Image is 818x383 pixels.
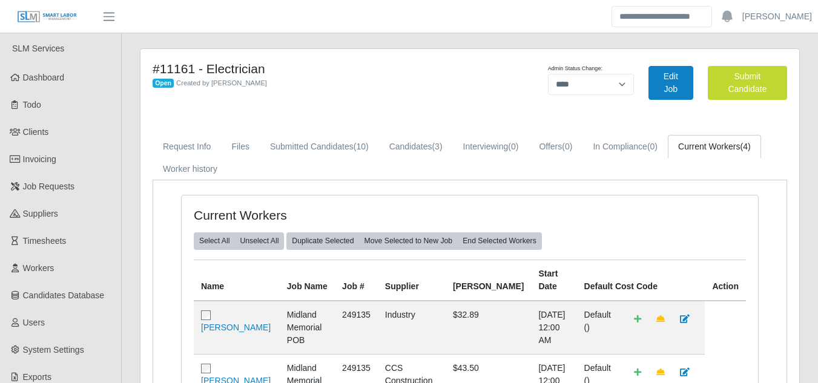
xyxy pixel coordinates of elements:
[194,260,280,301] th: Name
[23,345,84,355] span: System Settings
[286,232,359,249] button: Duplicate Selected
[378,301,446,355] td: Industry
[153,157,228,181] a: Worker history
[280,301,335,355] td: Midland Memorial POB
[378,260,446,301] th: Supplier
[23,236,67,246] span: Timesheets
[201,322,271,332] a: [PERSON_NAME]
[626,362,649,383] a: Add Default Cost Code
[446,301,531,355] td: $32.89
[648,362,673,383] a: Make Team Lead
[354,142,369,151] span: (10)
[153,79,174,88] span: Open
[446,260,531,301] th: [PERSON_NAME]
[582,135,668,159] a: In Compliance
[23,209,58,218] span: Suppliers
[23,73,65,82] span: Dashboard
[286,232,542,249] div: bulk actions
[626,309,649,330] a: Add Default Cost Code
[194,208,414,223] h4: Current Workers
[358,232,458,249] button: Move Selected to New Job
[432,142,442,151] span: (3)
[529,135,582,159] a: Offers
[335,301,378,355] td: 249135
[176,79,267,87] span: Created by [PERSON_NAME]
[612,6,712,27] input: Search
[234,232,284,249] button: Unselect All
[23,372,51,382] span: Exports
[648,66,693,100] a: Edit Job
[648,309,673,330] a: Make Team Lead
[548,65,602,73] label: Admin Status Change:
[23,182,75,191] span: Job Requests
[280,260,335,301] th: Job Name
[742,10,812,23] a: [PERSON_NAME]
[221,135,260,159] a: Files
[194,232,284,249] div: bulk actions
[23,290,105,300] span: Candidates Database
[740,142,750,151] span: (4)
[335,260,378,301] th: Job #
[531,301,576,355] td: [DATE] 12:00 AM
[23,263,54,273] span: Workers
[153,61,515,76] h4: #11161 - Electrician
[531,260,576,301] th: Start Date
[708,66,787,100] button: Submit Candidate
[23,318,45,327] span: Users
[705,260,746,301] th: Action
[17,10,78,24] img: SLM Logo
[12,44,64,53] span: SLM Services
[453,135,529,159] a: Interviewing
[23,100,41,110] span: Todo
[23,127,49,137] span: Clients
[577,301,619,355] td: Default ()
[23,154,56,164] span: Invoicing
[153,135,221,159] a: Request Info
[668,135,761,159] a: Current Workers
[577,260,705,301] th: Default Cost Code
[379,135,453,159] a: Candidates
[647,142,658,151] span: (0)
[562,142,572,151] span: (0)
[457,232,542,249] button: End Selected Workers
[260,135,379,159] a: Submitted Candidates
[508,142,518,151] span: (0)
[194,232,235,249] button: Select All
